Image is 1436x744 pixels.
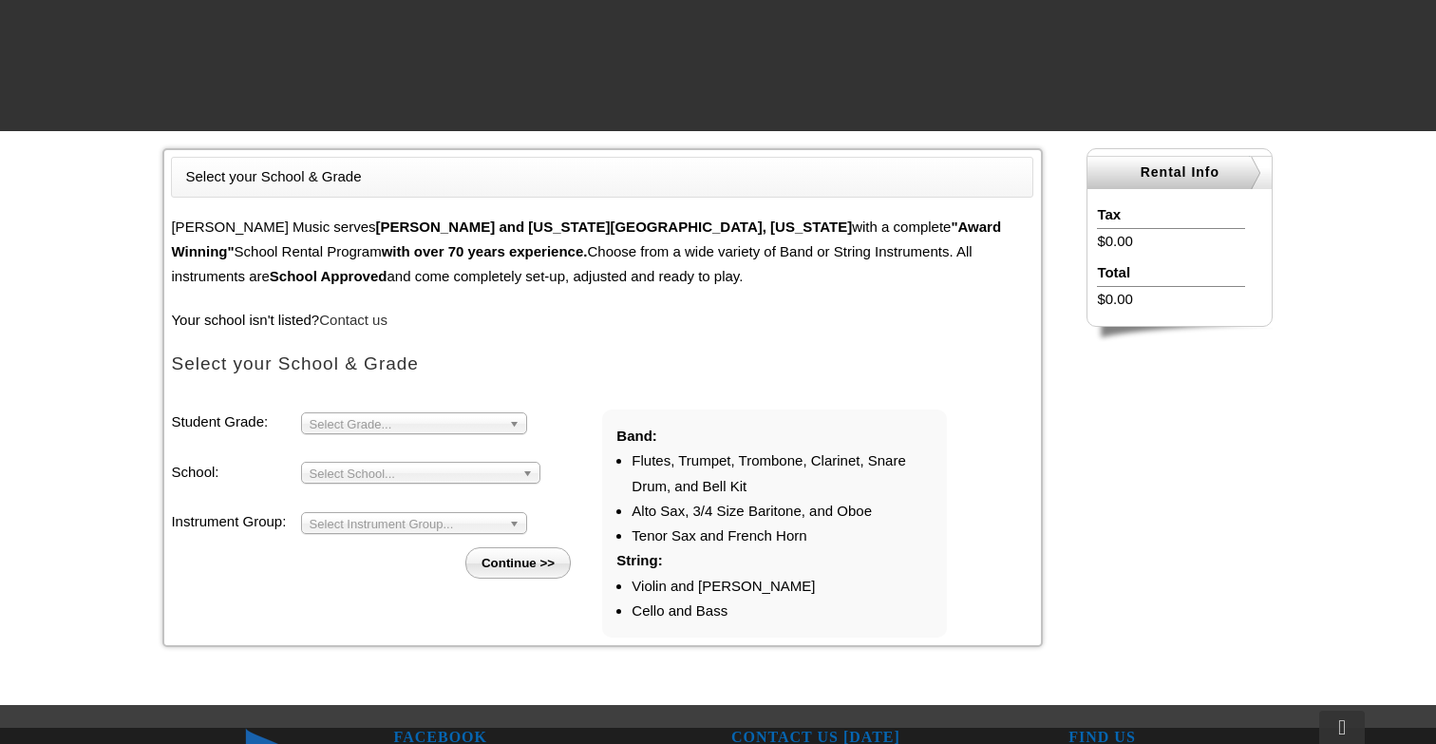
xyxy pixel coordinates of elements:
li: Total [1097,260,1244,286]
span: Select School... [310,463,515,486]
label: School: [171,460,300,485]
li: Violin and [PERSON_NAME] [632,574,933,599]
strong: String: [616,552,662,568]
label: Student Grade: [171,410,300,434]
li: Flutes, Trumpet, Trombone, Clarinet, Snare Drum, and Bell Kit [632,448,933,499]
input: Continue >> [465,547,571,579]
li: Select your School & Grade [185,164,361,189]
strong: with over 70 years experience. [382,243,588,259]
strong: School Approved [270,268,387,284]
img: sidebar-footer.png [1086,327,1273,344]
p: [PERSON_NAME] Music serves with a complete School Rental Program Choose from a wide variety of Ba... [171,215,1033,290]
h2: Rental Info [1087,156,1272,189]
strong: Band: [616,428,657,444]
strong: [PERSON_NAME] and [US_STATE][GEOGRAPHIC_DATA], [US_STATE] [376,219,853,235]
h2: Select your School & Grade [171,353,1033,376]
li: Tax [1097,202,1244,228]
strong: "Award Winning" [171,219,1001,259]
li: Tenor Sax and French Horn [632,524,933,548]
p: Your school isn't listed? [171,308,1033,333]
li: $0.00 [1097,229,1244,254]
li: Cello and Bass [632,599,933,623]
a: Contact us [319,312,387,328]
li: $0.00 [1097,287,1244,312]
span: Select Instrument Group... [310,513,501,536]
span: Select Grade... [310,413,501,436]
li: Alto Sax, 3/4 Size Baritone, and Oboe [632,499,933,524]
label: Instrument Group: [171,509,300,534]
